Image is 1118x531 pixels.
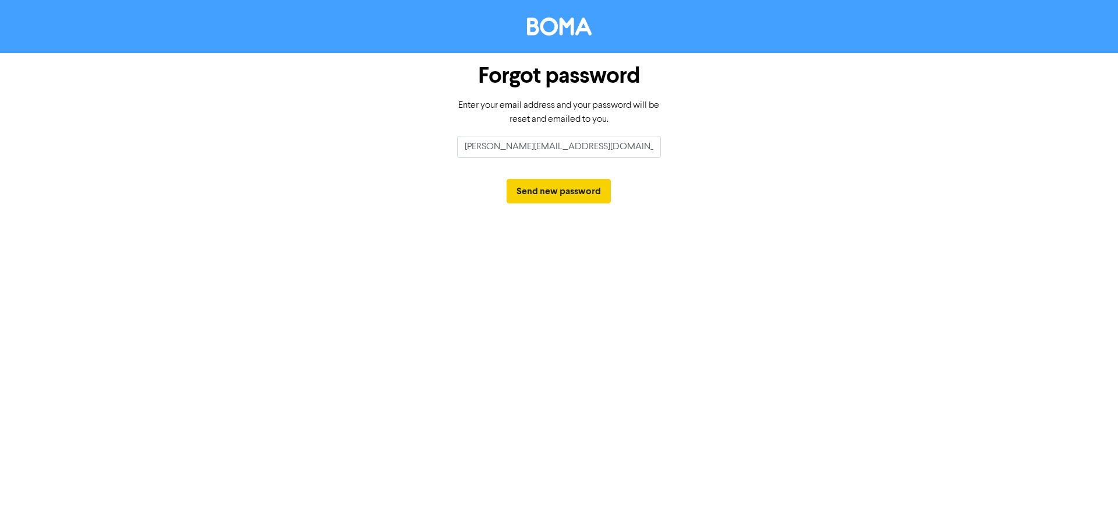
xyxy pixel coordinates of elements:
img: BOMA Logo [527,17,592,36]
p: Enter your email address and your password will be reset and emailed to you. [457,99,661,126]
iframe: Chat Widget [1060,475,1118,531]
button: Send new password [507,179,611,203]
h1: Forgot password [457,62,661,89]
input: Email [457,136,661,158]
